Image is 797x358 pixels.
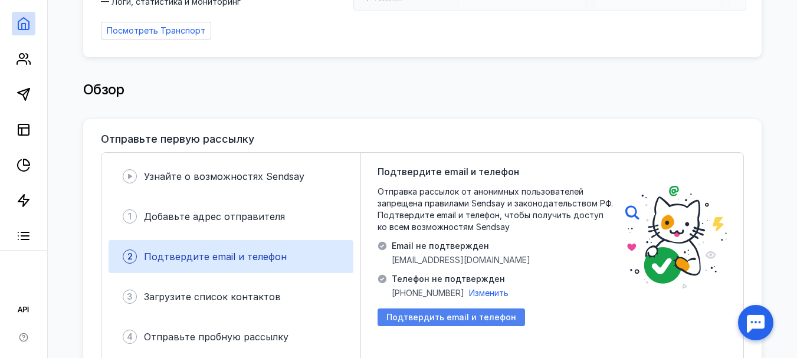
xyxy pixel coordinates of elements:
span: Подтвердить email и телефон [386,313,516,323]
span: [PHONE_NUMBER] [392,287,464,299]
span: Узнайте о возможностях Sendsay [144,170,304,182]
a: Посмотреть Транспорт [101,22,211,40]
span: Обзор [83,81,124,98]
span: Посмотреть Транспорт [107,26,205,36]
span: 2 [127,251,133,262]
span: 1 [128,211,132,222]
h3: Отправьте первую рассылку [101,133,254,145]
span: Изменить [469,288,509,298]
img: poster [625,186,727,289]
span: Телефон не подтвержден [392,273,509,285]
span: [EMAIL_ADDRESS][DOMAIN_NAME] [392,254,530,266]
span: Отправка рассылок от анонимных пользователей запрещена правилами Sendsay и законодательством РФ. ... [378,186,614,233]
button: Подтвердить email и телефон [378,308,525,326]
span: Загрузите список контактов [144,291,281,303]
button: Изменить [469,287,509,299]
span: Добавьте адрес отправителя [144,211,285,222]
span: Подтвердите email и телефон [144,251,287,262]
span: 3 [127,291,133,303]
span: Отправьте пробную рассылку [144,331,288,343]
span: Email не подтвержден [392,240,530,252]
span: Подтвердите email и телефон [378,165,519,179]
span: 4 [127,331,133,343]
